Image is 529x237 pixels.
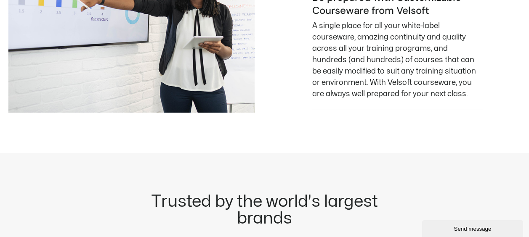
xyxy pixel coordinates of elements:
iframe: chat widget [422,219,525,237]
p: A single place for all your white-label courseware, amazing continuity and quality across all you... [312,20,483,100]
h2: Trusted by the world's largest brands [136,193,393,227]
